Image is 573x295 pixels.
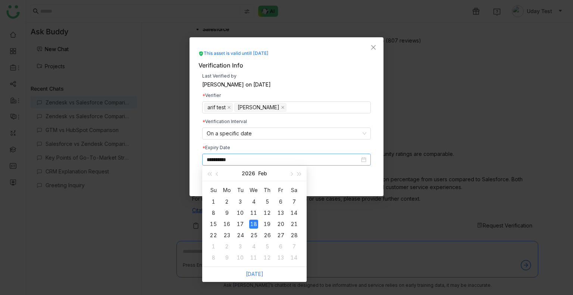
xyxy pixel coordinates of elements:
[236,220,245,229] div: 17
[220,196,234,207] td: 2026-02-02
[238,103,279,112] div: [PERSON_NAME]
[263,242,272,251] div: 5
[222,231,231,240] div: 23
[234,230,247,241] td: 2026-02-24
[274,252,287,263] td: 2026-03-13
[287,241,301,252] td: 2026-03-07
[263,220,272,229] div: 19
[207,207,220,219] td: 2026-02-08
[295,166,304,181] button: Next year (Control + right)
[263,197,272,206] div: 5
[209,242,218,251] div: 1
[234,219,247,230] td: 2026-02-17
[207,184,220,196] th: Sun
[276,220,285,229] div: 20
[274,219,287,230] td: 2026-02-20
[276,242,285,251] div: 6
[204,103,233,112] nz-select-item: arif test
[198,50,269,57] div: This asset is valid untill [DATE]
[247,207,260,219] td: 2026-02-11
[236,197,245,206] div: 3
[207,230,220,241] td: 2026-02-22
[287,230,301,241] td: 2026-02-28
[236,253,245,262] div: 10
[249,220,258,229] div: 18
[209,231,218,240] div: 22
[220,184,234,196] th: Mon
[202,119,371,124] div: Verification Interval
[247,219,260,230] td: 2026-02-18
[234,252,247,263] td: 2026-03-10
[363,37,383,57] button: Close
[234,207,247,219] td: 2026-02-10
[209,253,218,262] div: 8
[202,82,371,87] div: [PERSON_NAME] on [DATE]
[207,219,220,230] td: 2026-02-15
[207,103,226,112] div: arif test
[276,208,285,217] div: 13
[236,231,245,240] div: 24
[274,184,287,196] th: Fri
[249,253,258,262] div: 11
[246,271,263,277] a: [DATE]
[247,252,260,263] td: 2026-03-11
[242,166,255,181] button: 2026
[249,231,258,240] div: 25
[234,103,286,112] nz-select-item: Arif uddin
[234,241,247,252] td: 2026-03-03
[260,252,274,263] td: 2026-03-12
[236,208,245,217] div: 10
[287,207,301,219] td: 2026-02-14
[207,252,220,263] td: 2026-03-08
[289,208,298,217] div: 14
[220,230,234,241] td: 2026-02-23
[276,253,285,262] div: 13
[213,166,222,181] button: Previous month (PageUp)
[263,208,272,217] div: 12
[289,242,298,251] div: 7
[236,242,245,251] div: 3
[287,219,301,230] td: 2026-02-21
[260,196,274,207] td: 2026-02-05
[198,51,204,56] img: verified.svg
[247,230,260,241] td: 2026-02-25
[287,196,301,207] td: 2026-02-07
[234,184,247,196] th: Tue
[220,219,234,230] td: 2026-02-16
[263,231,272,240] div: 26
[249,242,258,251] div: 4
[247,241,260,252] td: 2026-03-04
[276,197,285,206] div: 6
[263,253,272,262] div: 12
[289,197,298,206] div: 7
[289,220,298,229] div: 21
[249,208,258,217] div: 11
[198,61,375,70] div: Verification Info
[276,231,285,240] div: 27
[207,241,220,252] td: 2026-03-01
[260,207,274,219] td: 2026-02-12
[260,184,274,196] th: Thu
[287,252,301,263] td: 2026-03-14
[205,166,213,181] button: Last year (Control + left)
[202,145,371,150] div: Expiry Date
[202,93,371,98] div: Verifier
[222,208,231,217] div: 9
[207,128,366,139] nz-select-item: On a specific date
[222,242,231,251] div: 2
[258,166,267,181] button: Feb
[209,197,218,206] div: 1
[222,197,231,206] div: 2
[222,220,231,229] div: 16
[209,220,218,229] div: 15
[274,207,287,219] td: 2026-02-13
[287,184,301,196] th: Sat
[202,74,371,78] div: Last Verified by
[260,241,274,252] td: 2026-03-05
[222,253,231,262] div: 9
[220,207,234,219] td: 2026-02-09
[289,231,298,240] div: 28
[274,230,287,241] td: 2026-02-27
[247,184,260,196] th: Wed
[247,196,260,207] td: 2026-02-04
